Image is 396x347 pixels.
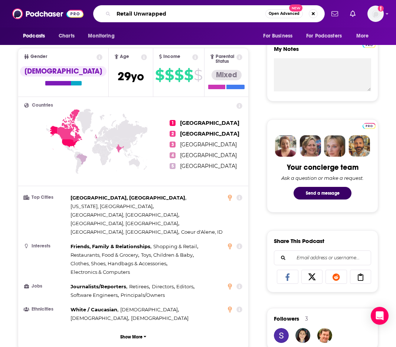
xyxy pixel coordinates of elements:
[328,7,341,20] a: Show notifications dropdown
[294,187,351,200] button: Send a message
[184,69,193,81] span: $
[378,6,384,12] svg: Add a profile image
[170,131,176,137] span: 2
[212,70,242,80] div: Mixed
[141,252,193,258] span: Toys, Children & Baby
[324,135,346,157] img: Jules Profile
[194,69,202,81] span: $
[153,243,197,249] span: Shopping & Retail
[71,283,126,289] span: Journalists/Reporters
[174,69,183,81] span: $
[274,45,371,58] label: My Notes
[129,282,150,291] span: ,
[152,283,174,289] span: Directors
[24,330,242,344] button: Show More
[176,282,194,291] span: ,
[306,31,342,41] span: For Podcasters
[274,328,289,343] img: tallisromney
[180,141,237,148] span: [GEOGRAPHIC_DATA]
[120,307,178,312] span: [DEMOGRAPHIC_DATA]
[275,135,297,157] img: Sydney Profile
[71,229,178,235] span: [GEOGRAPHIC_DATA], [GEOGRAPHIC_DATA]
[348,135,370,157] img: Jon Profile
[54,29,79,43] a: Charts
[71,259,167,268] span: ,
[120,54,129,59] span: Age
[350,270,372,284] a: Copy Link
[269,12,300,16] span: Open Advanced
[24,307,68,312] h3: Ethnicities
[176,283,193,289] span: Editors
[118,69,144,84] span: 29 yo
[24,244,68,249] h3: Interests
[71,243,150,249] span: Friends, Family & Relationships
[71,220,178,226] span: [GEOGRAPHIC_DATA], [GEOGRAPHIC_DATA]
[180,163,237,169] span: [GEOGRAPHIC_DATA]
[152,282,175,291] span: ,
[300,135,321,157] img: Barbara Profile
[155,69,164,81] span: $
[165,69,174,81] span: $
[277,270,298,284] a: Share on Facebook
[263,31,292,41] span: For Business
[274,250,371,265] div: Search followers
[216,54,236,64] span: Parental Status
[71,203,153,209] span: [US_STATE], [GEOGRAPHIC_DATA]
[30,54,47,59] span: Gender
[20,66,107,77] div: [DEMOGRAPHIC_DATA]
[363,123,376,129] img: Podchaser Pro
[59,31,75,41] span: Charts
[83,29,124,43] button: open menu
[295,328,310,343] a: lmparisyan
[281,175,364,181] div: Ask a question or make a request.
[71,291,119,299] span: ,
[71,315,128,321] span: [DEMOGRAPHIC_DATA]
[71,194,186,202] span: ,
[71,307,117,312] span: White / Caucasian
[88,31,114,41] span: Monitoring
[71,260,166,266] span: Clothes, Shoes, Handbags & Accessories
[180,130,239,137] span: [GEOGRAPHIC_DATA]
[274,315,299,322] span: Followers
[121,292,165,298] span: Principals/Owners
[367,6,384,22] button: Show profile menu
[71,242,151,251] span: ,
[71,195,185,201] span: [GEOGRAPHIC_DATA], [GEOGRAPHIC_DATA]
[24,284,68,289] h3: Jobs
[71,211,179,219] span: ,
[317,328,332,343] img: JeffPR
[24,195,68,200] h3: Top Cities
[18,29,55,43] button: open menu
[71,292,118,298] span: Software Engineers
[287,163,359,172] div: Your concierge team
[71,269,130,275] span: Electronics & Computers
[347,7,359,20] a: Show notifications dropdown
[371,307,389,325] div: Open Intercom Messenger
[367,6,384,22] span: Logged in as amandalamPR
[23,31,45,41] span: Podcasts
[141,251,194,259] span: ,
[274,237,324,244] h3: Share This Podcast
[120,305,179,314] span: ,
[71,212,178,218] span: [GEOGRAPHIC_DATA], [GEOGRAPHIC_DATA]
[163,54,180,59] span: Income
[153,242,198,251] span: ,
[170,152,176,158] span: 4
[131,315,189,321] span: [DEMOGRAPHIC_DATA]
[363,42,376,48] img: Podchaser Pro
[265,9,303,18] button: Open AdvancedNew
[129,283,149,289] span: Retirees
[170,142,176,147] span: 3
[180,152,237,159] span: [GEOGRAPHIC_DATA]
[363,122,376,129] a: Pro website
[170,163,176,169] span: 5
[32,103,53,108] span: Countries
[71,219,179,228] span: ,
[258,29,302,43] button: open menu
[180,120,239,126] span: [GEOGRAPHIC_DATA]
[71,251,139,259] span: ,
[301,270,323,284] a: Share on X/Twitter
[301,29,353,43] button: open menu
